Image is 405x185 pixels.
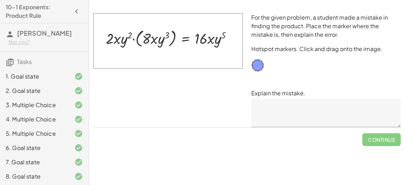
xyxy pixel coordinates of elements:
[251,89,401,97] p: Explain the mistake.
[74,158,83,166] i: Task finished and correct.
[74,86,83,95] i: Task finished and correct.
[6,3,70,20] h4: 10-1 Exponents: Product Rule
[6,158,63,166] div: 7. Goal state
[6,144,63,152] div: 6. Goal state
[6,172,63,181] div: 8. Goal state
[74,72,83,81] i: Task finished and correct.
[74,101,83,109] i: Task finished and correct.
[6,129,63,138] div: 5. Multiple Choice
[17,58,32,65] span: Tasks
[6,86,63,95] div: 2. Goal state
[74,144,83,152] i: Task finished and correct.
[6,115,63,124] div: 4. Multiple Choice
[9,39,83,46] div: Not you?
[251,45,401,53] p: Hotspot markers. Click and drag onto the image.
[17,29,72,37] span: [PERSON_NAME]
[74,129,83,138] i: Task finished and correct.
[93,13,243,69] img: b42f739e0bd79d23067a90d0ea4ccfd2288159baac1bcee117f9be6b6edde5c4.png
[251,13,401,39] p: For the given problem, a student made a mistake in finding the product. Place the marker where th...
[6,101,63,109] div: 3. Multiple Choice
[74,172,83,181] i: Task finished and correct.
[6,72,63,81] div: 1. Goal state
[74,115,83,124] i: Task finished and correct.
